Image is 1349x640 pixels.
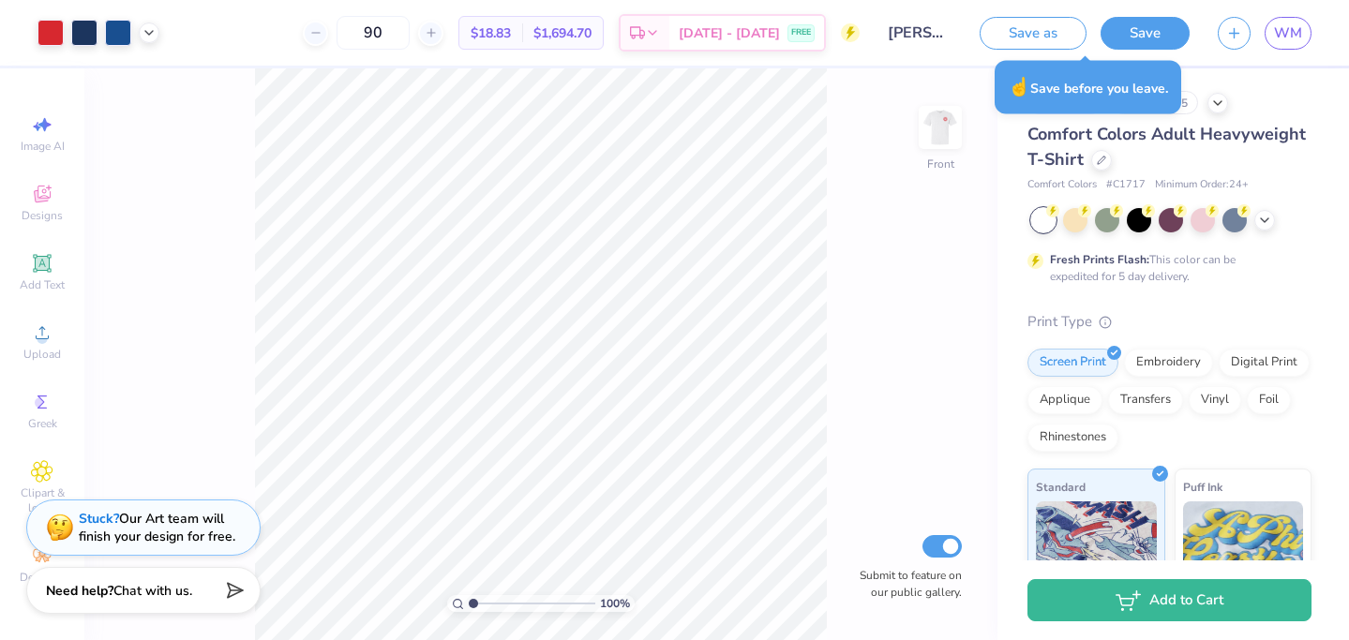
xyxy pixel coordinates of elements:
[9,485,75,515] span: Clipart & logos
[1036,501,1157,595] img: Standard
[20,277,65,292] span: Add Text
[1219,349,1310,377] div: Digital Print
[1027,349,1118,377] div: Screen Print
[600,595,630,612] span: 100 %
[113,582,192,600] span: Chat with us.
[1027,579,1312,621] button: Add to Cart
[679,23,780,43] span: [DATE] - [DATE]
[1247,386,1291,414] div: Foil
[791,26,811,39] span: FREE
[1155,177,1249,193] span: Minimum Order: 24 +
[1027,177,1097,193] span: Comfort Colors
[23,347,61,362] span: Upload
[1189,386,1241,414] div: Vinyl
[1183,477,1222,497] span: Puff Ink
[22,208,63,223] span: Designs
[471,23,511,43] span: $18.83
[1101,17,1190,50] button: Save
[1050,252,1149,267] strong: Fresh Prints Flash:
[1108,386,1183,414] div: Transfers
[995,61,1181,114] div: Save before you leave.
[79,510,235,545] div: Our Art team will finish your design for free.
[28,416,57,431] span: Greek
[21,139,65,154] span: Image AI
[1265,17,1312,50] a: WM
[927,156,954,172] div: Front
[533,23,592,43] span: $1,694.70
[1124,349,1213,377] div: Embroidery
[1027,123,1306,171] span: Comfort Colors Adult Heavyweight T-Shirt
[1274,22,1302,44] span: WM
[1027,311,1312,333] div: Print Type
[980,17,1087,50] button: Save as
[1050,251,1281,285] div: This color can be expedited for 5 day delivery.
[922,109,959,146] img: Front
[46,582,113,600] strong: Need help?
[1008,75,1030,99] span: ☝️
[1106,177,1146,193] span: # C1717
[337,16,410,50] input: – –
[1036,477,1086,497] span: Standard
[849,567,962,601] label: Submit to feature on our public gallery.
[79,510,119,528] strong: Stuck?
[874,14,966,52] input: Untitled Design
[1027,424,1118,452] div: Rhinestones
[1183,501,1304,595] img: Puff Ink
[20,570,65,585] span: Decorate
[1027,386,1102,414] div: Applique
